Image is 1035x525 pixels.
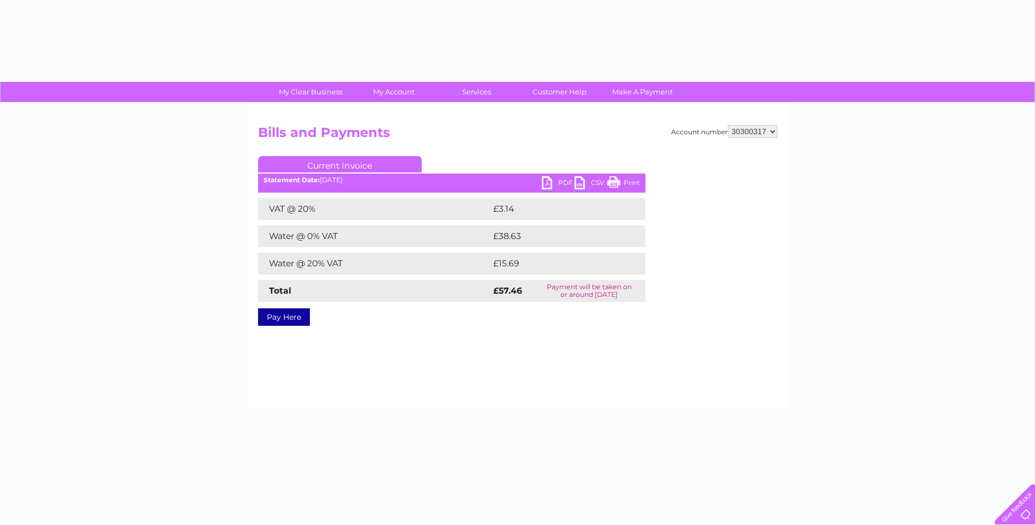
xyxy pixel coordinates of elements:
strong: £57.46 [493,285,522,296]
div: [DATE] [258,176,645,184]
td: Water @ 20% VAT [258,253,490,275]
a: CSV [575,176,607,192]
a: PDF [542,176,575,192]
a: Pay Here [258,308,310,326]
td: VAT @ 20% [258,198,490,220]
a: Current Invoice [258,156,422,172]
a: Make A Payment [597,82,687,102]
a: My Account [349,82,439,102]
td: £38.63 [490,225,624,247]
a: My Clear Business [266,82,356,102]
td: £3.14 [490,198,619,220]
a: Services [432,82,522,102]
strong: Total [269,285,291,296]
div: Account number [671,125,777,138]
h2: Bills and Payments [258,125,777,146]
td: Payment will be taken on or around [DATE] [533,280,645,302]
td: Water @ 0% VAT [258,225,490,247]
b: Statement Date: [264,176,320,184]
a: Print [607,176,640,192]
a: Customer Help [514,82,605,102]
td: £15.69 [490,253,623,275]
